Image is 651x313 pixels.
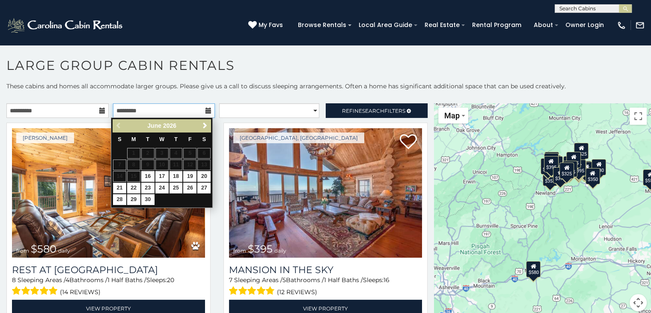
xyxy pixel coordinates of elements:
[229,276,232,284] span: 7
[155,183,169,193] a: 24
[12,128,205,258] a: Rest at Mountain Crest from $580 daily
[630,294,647,311] button: Map camera controls
[544,153,559,169] div: $310
[542,170,557,186] div: $355
[146,136,149,142] span: Tuesday
[155,171,169,182] a: 17
[107,276,146,284] span: 1 Half Baths /
[233,247,246,254] span: from
[233,132,364,143] a: [GEOGRAPHIC_DATA], [GEOGRAPHIC_DATA]
[6,17,125,34] img: White-1-2.png
[294,18,351,32] a: Browse Rentals
[572,160,586,177] div: $675
[16,132,74,143] a: [PERSON_NAME]
[362,108,384,114] span: Search
[592,159,606,175] div: $930
[65,276,69,284] span: 4
[468,18,526,32] a: Rental Program
[248,243,273,255] span: $395
[131,136,136,142] span: Monday
[529,18,557,32] a: About
[229,276,422,298] div: Sleeping Areas / Bathrooms / Sleeps:
[147,122,161,129] span: June
[571,159,586,175] div: $395
[383,276,389,284] span: 16
[167,276,174,284] span: 20
[197,171,211,182] a: 20
[630,108,647,125] button: Toggle fullscreen view
[324,276,363,284] span: 1 Half Baths /
[16,247,29,254] span: from
[585,168,600,184] div: $350
[183,171,196,182] a: 19
[248,21,285,30] a: My Favs
[159,136,164,142] span: Wednesday
[188,136,192,142] span: Friday
[12,128,205,258] img: Rest at Mountain Crest
[197,183,211,193] a: 27
[544,152,559,168] div: $325
[571,161,586,178] div: $480
[282,276,286,284] span: 5
[561,18,608,32] a: Owner Login
[113,194,126,205] a: 28
[635,21,645,30] img: mail-regular-white.png
[12,264,205,276] h3: Rest at Mountain Crest
[566,151,581,168] div: $565
[574,142,589,159] div: $525
[141,171,155,182] a: 16
[12,276,205,298] div: Sleeping Areas / Bathrooms / Sleeps:
[202,122,208,129] span: Next
[141,194,155,205] a: 30
[60,286,101,298] span: (14 reviews)
[553,167,567,183] div: $375
[12,276,16,284] span: 8
[183,183,196,193] a: 26
[540,158,555,174] div: $650
[174,136,178,142] span: Thursday
[163,122,176,129] span: 2026
[400,133,417,151] a: Add to favorites
[544,156,558,172] div: $395
[526,261,541,277] div: $580
[420,18,464,32] a: Real Estate
[617,21,626,30] img: phone-regular-white.png
[438,108,468,123] button: Change map style
[274,247,286,254] span: daily
[229,128,422,258] img: Mansion In The Sky
[127,183,140,193] a: 22
[259,21,283,30] span: My Favs
[12,264,205,276] a: Rest at [GEOGRAPHIC_DATA]
[559,162,574,178] div: $325
[118,136,121,142] span: Sunday
[202,136,206,142] span: Saturday
[562,161,577,177] div: $395
[199,120,210,131] a: Next
[229,264,422,276] a: Mansion In The Sky
[127,194,140,205] a: 29
[342,108,405,114] span: Refine Filters
[444,111,460,120] span: Map
[277,286,317,298] span: (12 reviews)
[31,243,56,255] span: $580
[169,183,183,193] a: 25
[141,183,155,193] a: 23
[354,18,416,32] a: Local Area Guide
[326,103,428,118] a: RefineSearchFilters
[58,247,70,254] span: daily
[229,128,422,258] a: Mansion In The Sky from $395 daily
[113,183,126,193] a: 21
[169,171,183,182] a: 18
